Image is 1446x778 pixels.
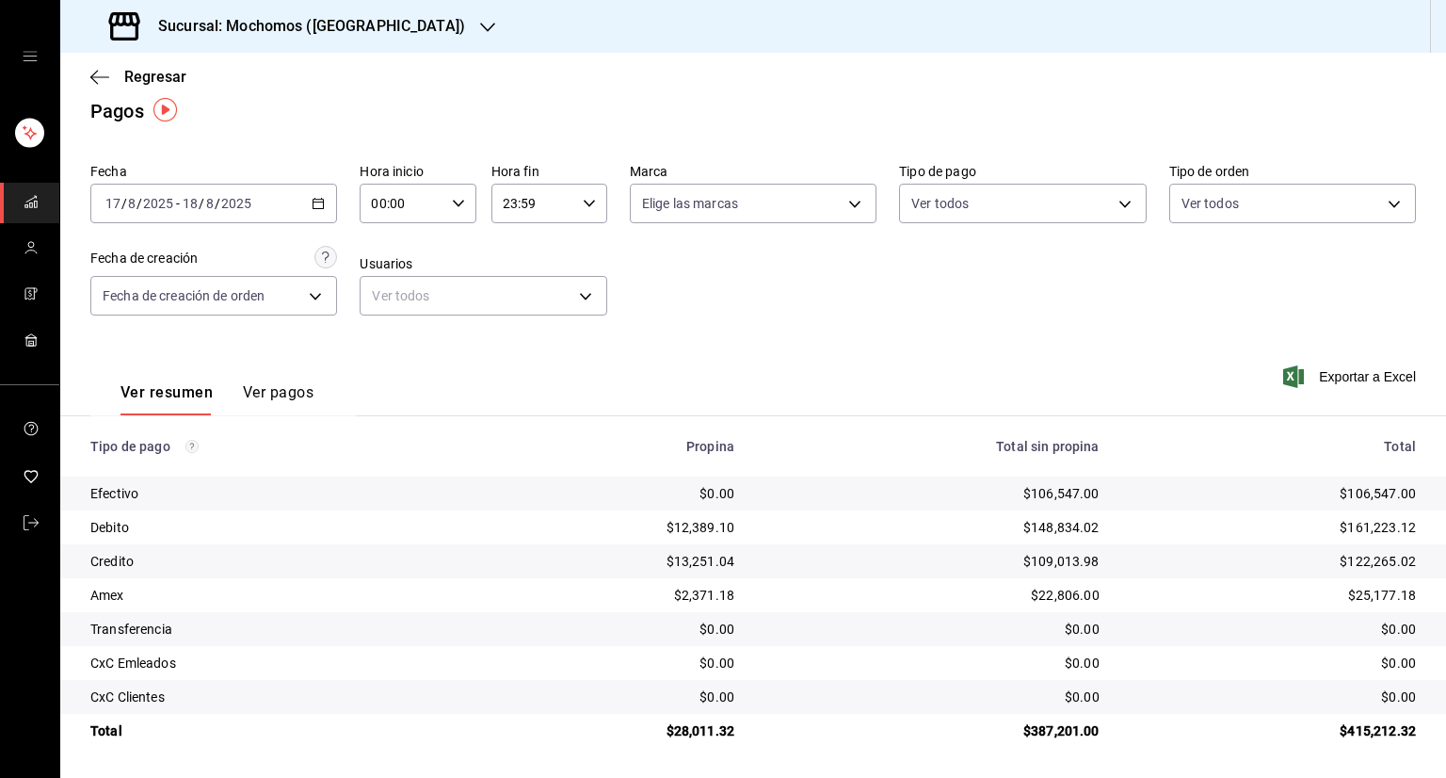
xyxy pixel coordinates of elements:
div: Credito [90,552,465,571]
input: ---- [142,196,174,211]
div: $13,251.04 [495,552,734,571]
div: $0.00 [764,688,1100,706]
svg: Los pagos realizados con Pay y otras terminales son montos brutos. [185,440,199,453]
div: Transferencia [90,620,465,639]
div: $25,177.18 [1130,586,1416,605]
div: $0.00 [495,484,734,503]
div: $161,223.12 [1130,518,1416,537]
span: Fecha de creación de orden [103,286,265,305]
div: Pagos [90,97,144,125]
div: $0.00 [495,688,734,706]
span: Ver todos [911,194,969,213]
span: Regresar [124,68,186,86]
label: Hora fin [491,165,607,178]
div: $0.00 [764,620,1100,639]
div: $148,834.02 [764,518,1100,537]
div: Total sin propina [764,439,1100,454]
label: Hora inicio [360,165,475,178]
div: Tipo de pago [90,439,465,454]
div: $28,011.32 [495,721,734,740]
div: $106,547.00 [764,484,1100,503]
h3: Sucursal: Mochomos ([GEOGRAPHIC_DATA]) [143,15,465,38]
span: / [199,196,204,211]
div: navigation tabs [120,383,313,415]
span: / [121,196,127,211]
button: open drawer [23,49,38,64]
button: Ver resumen [120,383,213,415]
label: Marca [630,165,876,178]
button: Ver pagos [243,383,313,415]
div: CxC Clientes [90,688,465,706]
div: $0.00 [1130,688,1416,706]
div: $0.00 [1130,654,1416,673]
div: CxC Emleados [90,654,465,673]
input: ---- [220,196,252,211]
div: Amex [90,586,465,605]
img: Tooltip marker [153,98,177,122]
div: $0.00 [1130,620,1416,639]
label: Fecha [90,165,337,178]
span: - [176,196,180,211]
input: -- [182,196,199,211]
span: Elige las marcas [642,194,738,213]
div: Efectivo [90,484,465,503]
div: $0.00 [764,654,1100,673]
span: Ver todos [1181,194,1239,213]
div: Propina [495,439,734,454]
div: Ver todos [360,276,606,316]
label: Tipo de pago [899,165,1146,178]
div: $387,201.00 [764,721,1100,740]
button: Regresar [90,68,186,86]
span: / [215,196,220,211]
label: Tipo de orden [1169,165,1416,178]
button: Exportar a Excel [1287,365,1416,388]
div: $12,389.10 [495,518,734,537]
div: $2,371.18 [495,586,734,605]
div: Total [90,721,465,740]
div: $22,806.00 [764,586,1100,605]
div: $415,212.32 [1130,721,1416,740]
div: $106,547.00 [1130,484,1416,503]
div: $109,013.98 [764,552,1100,571]
span: / [137,196,142,211]
input: -- [205,196,215,211]
div: $0.00 [495,620,734,639]
label: Usuarios [360,257,606,270]
input: -- [104,196,121,211]
input: -- [127,196,137,211]
div: Total [1130,439,1416,454]
div: $0.00 [495,654,734,673]
div: $122,265.02 [1130,552,1416,571]
div: Fecha de creación [90,249,198,268]
div: Debito [90,518,465,537]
